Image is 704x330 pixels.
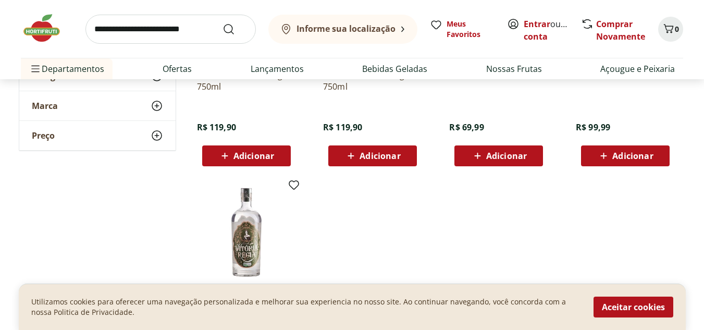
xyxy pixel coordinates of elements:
[85,15,256,44] input: search
[328,145,417,166] button: Adicionar
[323,69,422,92] a: Gin Rose Vitoria Regia 750ml
[454,145,543,166] button: Adicionar
[524,18,581,42] a: Criar conta
[32,130,55,141] span: Preço
[197,121,236,133] span: R$ 119,90
[362,63,427,75] a: Bebidas Geladas
[31,297,581,317] p: Utilizamos cookies para oferecer uma navegação personalizada e melhorar sua experiencia no nosso ...
[251,63,304,75] a: Lançamentos
[29,56,42,81] button: Menu
[486,152,527,160] span: Adicionar
[486,63,542,75] a: Nossas Frutas
[223,23,248,35] button: Submit Search
[612,152,653,160] span: Adicionar
[202,145,291,166] button: Adicionar
[675,24,679,34] span: 0
[449,69,548,92] a: GIN FIZZ MELT 750ML
[524,18,550,30] a: Entrar
[447,19,495,40] span: Meus Favoritos
[600,63,675,75] a: Açougue e Peixaria
[449,121,484,133] span: R$ 69,99
[576,69,675,92] a: Gin Beefeater 750 Ml
[19,121,176,150] button: Preço
[197,183,296,282] img: Gin Orgânico Vitória Régia 750 Ml
[596,18,645,42] a: Comprar Novamente
[233,152,274,160] span: Adicionar
[268,15,417,44] button: Informe sua localização
[163,63,192,75] a: Ofertas
[19,91,176,120] button: Marca
[297,23,396,34] b: Informe sua localização
[197,69,296,92] a: Gin Citrus Vitoria Regia 750ml
[524,18,570,43] span: ou
[581,145,670,166] button: Adicionar
[430,19,495,40] a: Meus Favoritos
[21,13,73,44] img: Hortifruti
[360,152,400,160] span: Adicionar
[29,56,104,81] span: Departamentos
[576,121,610,133] span: R$ 99,99
[323,121,362,133] span: R$ 119,90
[32,101,58,111] span: Marca
[658,17,683,42] button: Carrinho
[594,297,673,317] button: Aceitar cookies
